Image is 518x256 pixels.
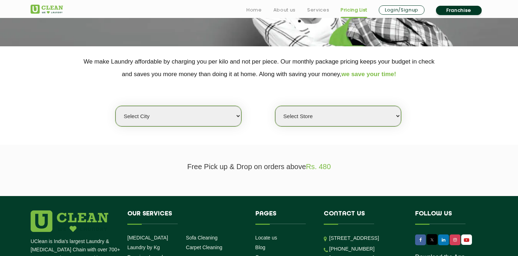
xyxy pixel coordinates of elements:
[329,246,374,252] a: [PHONE_NUMBER]
[246,6,262,14] a: Home
[379,5,424,15] a: Login/Signup
[255,210,313,224] h4: Pages
[307,6,329,14] a: Services
[255,245,265,250] a: Blog
[273,6,296,14] a: About us
[31,210,108,232] img: logo.png
[255,235,277,241] a: Locate us
[127,210,245,224] h4: Our Services
[324,210,404,224] h4: Contact us
[186,235,218,241] a: Sofa Cleaning
[31,5,63,14] img: UClean Laundry and Dry Cleaning
[31,55,487,80] p: We make Laundry affordable by charging you per kilo and not per piece. Our monthly package pricin...
[127,245,160,250] a: Laundry by Kg
[341,71,396,78] span: we save your time!
[329,234,404,242] p: [STREET_ADDRESS]
[306,163,331,171] span: Rs. 480
[462,236,471,244] img: UClean Laundry and Dry Cleaning
[127,235,168,241] a: [MEDICAL_DATA]
[341,6,367,14] a: Pricing List
[186,245,222,250] a: Carpet Cleaning
[436,6,482,15] a: Franchise
[31,163,487,171] p: Free Pick up & Drop on orders above
[415,210,478,224] h4: Follow us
